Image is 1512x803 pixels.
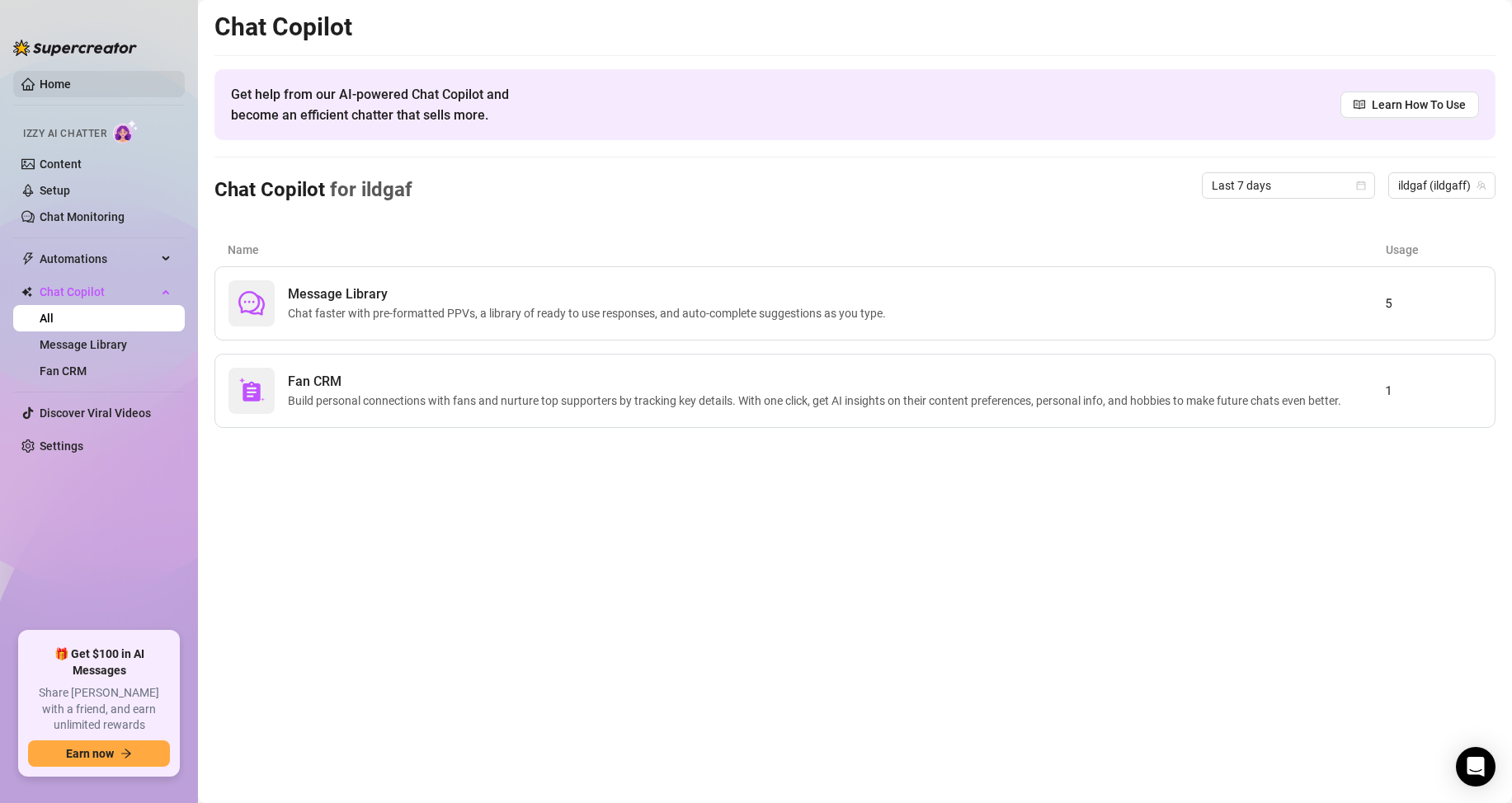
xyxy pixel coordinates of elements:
div: Open Intercom Messenger [1456,747,1496,787]
button: Earn nowarrow-right [28,740,170,767]
span: Learn How To Use [1372,96,1466,114]
article: 1 [1385,381,1481,401]
span: Last 7 days [1212,173,1365,198]
span: Izzy AI Chatter [23,126,106,142]
span: Chat faster with pre-formatted PPVs, a library of ready to use responses, and auto-complete sugge... [288,304,893,322]
img: Chat Copilot [21,286,32,298]
a: Discover Viral Videos [40,406,151,420]
a: Chat Monitoring [40,210,125,223]
span: for ildgaf [325,178,412,201]
a: Home [40,77,71,91]
span: Get help from our AI-powered Chat Copilot and become an efficient chatter that sells more. [231,84,549,125]
a: Setup [40,184,70,197]
span: Fan CRM [288,372,1348,392]
img: svg%3e [238,378,265,404]
h3: Chat Copilot [214,177,412,204]
h2: Chat Copilot [214,12,1496,43]
span: comment [238,290,265,317]
span: read [1354,99,1365,110]
span: 🎁 Get $100 in AI Messages [28,646,170,679]
a: Settings [40,439,83,453]
span: ildgaf (ildgaff) [1398,173,1486,198]
a: Content [40,157,82,171]
a: Learn How To Use [1340,92,1479,118]
article: 5 [1385,293,1481,313]
span: arrow-right [120,748,132,759]
span: Earn now [66,747,114,760]
article: Usage [1386,241,1482,259]
a: All [40,312,54,325]
img: AI Chatter [113,120,139,143]
a: Fan CRM [40,364,87,378]
span: Build personal connections with fans and nurture top supporters by tracking key details. With one... [288,392,1348,410]
img: logo-BBDzfeDw.svg [13,40,137,56]
a: Message Library [40,338,127,351]
span: team [1477,181,1486,190]
span: calendar [1356,181,1366,190]
article: Name [228,241,1386,259]
span: Automations [40,246,157,272]
span: Chat Copilot [40,279,157,305]
span: Share [PERSON_NAME] with a friend, and earn unlimited rewards [28,685,170,734]
span: Message Library [288,284,893,304]
span: thunderbolt [21,252,35,265]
